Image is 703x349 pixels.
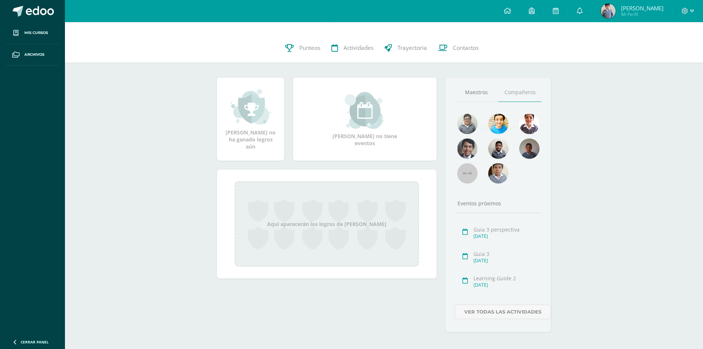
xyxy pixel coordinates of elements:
img: 95b7e25d95815f45ec0f8eaf688f5cd6.png [488,138,509,159]
a: Mis cursos [6,22,59,44]
span: Archivos [24,52,44,58]
a: Compañeros [498,83,542,102]
div: Guia 3 [473,250,540,257]
span: Mis cursos [24,30,48,36]
span: Trayectoria [397,44,427,52]
div: [PERSON_NAME] [478,124,519,132]
div: Eventos próximos [455,200,542,207]
div: [DATE] [473,282,540,288]
img: 60c2b15cbf57cfe6c9f9549f8e43f875.png [457,114,478,134]
div: [PERSON_NAME] no tiene eventos [328,92,402,147]
a: Contactos [433,33,484,63]
div: Learning Guide 2 [473,275,540,282]
a: Actividades [326,33,379,63]
div: [DATE] [473,257,540,264]
img: 54334524f7b7cee6b0f76d9d1712ef17.png [519,138,540,159]
img: 5beb38fec7668301f370e1681d348f64.png [601,4,616,18]
img: event_small.png [345,92,385,129]
img: 55x55 [457,163,478,184]
img: achievement_small.png [231,88,271,125]
img: 1edfef3e322eb874bf961735e8d7477d.png [488,163,509,184]
span: Actividades [344,44,373,52]
span: Punteos [299,44,320,52]
div: Aquí aparecerán los logros de [PERSON_NAME] [235,181,419,267]
span: Mi Perfil [621,11,664,17]
span: [PERSON_NAME] [621,4,664,12]
div: [PERSON_NAME] no ha ganado logros aún [224,88,277,150]
a: Maestros [455,83,498,102]
a: Trayectoria [379,33,433,63]
a: Ver todas las actividades [455,305,551,319]
a: Archivos [6,44,59,66]
div: [DATE] [473,233,540,239]
img: de57a1c67530d0cc30b94a75388abe2e.png [519,114,540,134]
a: Punteos [280,33,326,63]
span: Cerrar panel [21,339,49,345]
span: Contactos [453,44,479,52]
div: Guia 3 perspectiva [473,226,540,233]
img: 78a09f777bce3925afe1f0a684c195fd.png [457,138,478,159]
img: fed82501bedb5ad0d238216c2cde0404.png [488,114,509,134]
